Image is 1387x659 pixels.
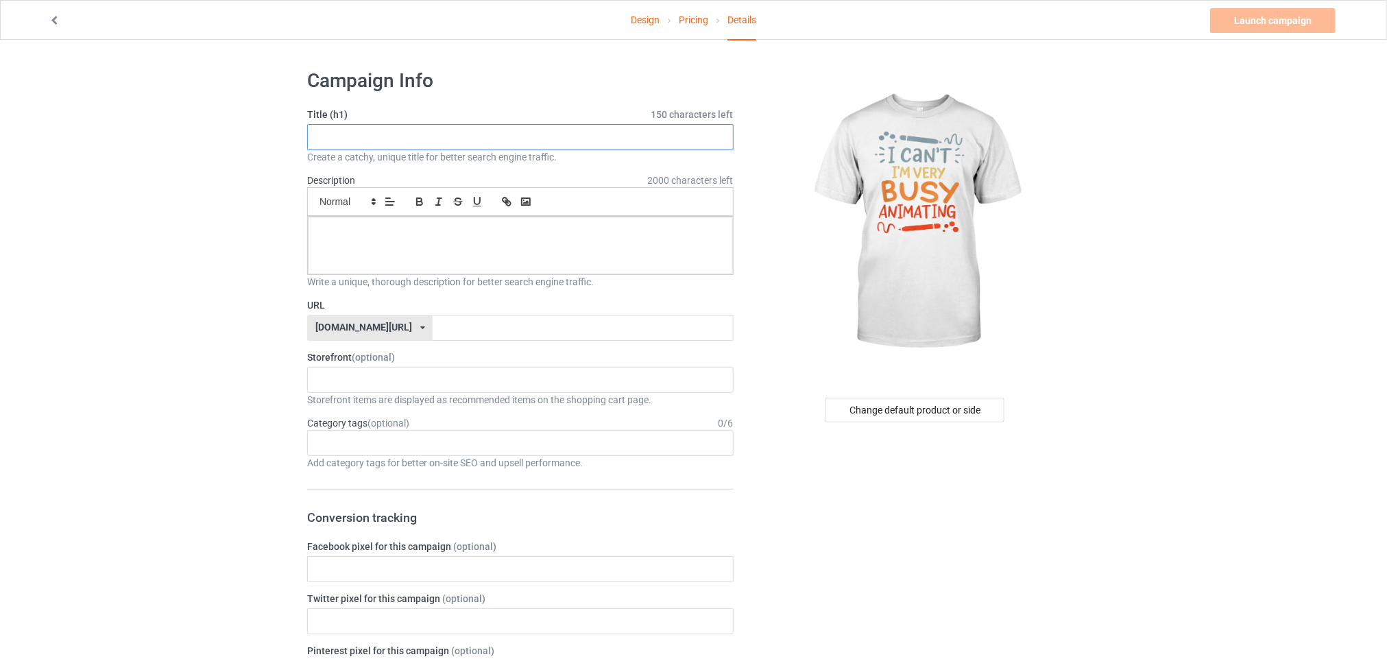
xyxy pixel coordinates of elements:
[453,541,496,552] span: (optional)
[307,456,734,470] div: Add category tags for better on-site SEO and upsell performance.
[307,275,734,289] div: Write a unique, thorough description for better search engine traffic.
[825,398,1004,422] div: Change default product or side
[307,150,734,164] div: Create a catchy, unique title for better search engine traffic.
[679,1,708,39] a: Pricing
[315,322,412,332] div: [DOMAIN_NAME][URL]
[631,1,660,39] a: Design
[307,175,355,186] label: Description
[307,69,734,93] h1: Campaign Info
[307,510,734,525] h3: Conversion tracking
[367,418,409,429] span: (optional)
[307,298,734,312] label: URL
[307,108,734,121] label: Title (h1)
[451,645,494,656] span: (optional)
[307,540,734,553] label: Facebook pixel for this campaign
[307,350,734,364] label: Storefront
[651,108,734,121] span: 150 characters left
[307,592,734,606] label: Twitter pixel for this campaign
[307,644,734,658] label: Pinterest pixel for this campaign
[307,416,409,430] label: Category tags
[648,173,734,187] span: 2000 characters left
[727,1,756,40] div: Details
[352,352,395,363] span: (optional)
[307,393,734,407] div: Storefront items are displayed as recommended items on the shopping cart page.
[719,416,734,430] div: 0 / 6
[442,593,485,604] span: (optional)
